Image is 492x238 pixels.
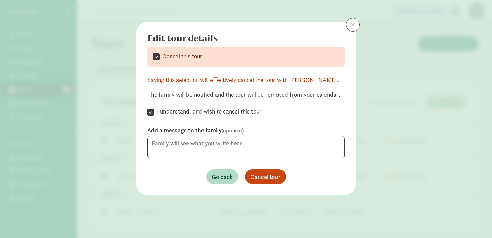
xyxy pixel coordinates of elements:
[250,172,281,181] span: Cancel tour
[147,75,345,84] div: Saving this selection will effectively cancel the tour with [PERSON_NAME].
[147,33,339,44] h4: Edit tour details
[147,90,345,99] div: The family will be notified and the tour will be removed from your calendar.
[147,126,345,135] label: Add a message to the family
[160,52,202,60] label: Cancel this tour
[212,172,233,181] span: Go back
[458,205,492,238] iframe: Chat Widget
[206,169,238,184] button: Go back
[245,169,286,184] button: Cancel tour
[222,127,244,134] span: (optional)
[154,107,262,116] label: I understand, and wish to cancel this tour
